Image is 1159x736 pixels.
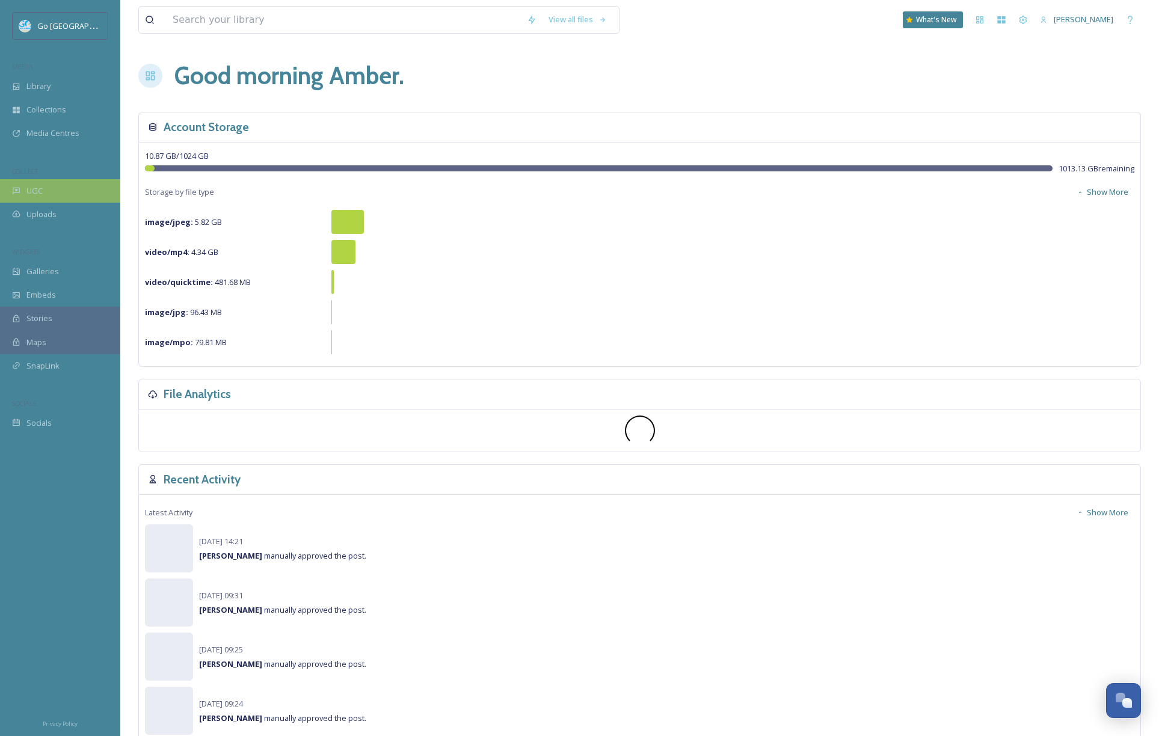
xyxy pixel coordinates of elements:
span: Collections [26,104,66,115]
span: UGC [26,185,43,197]
h3: Account Storage [164,118,249,136]
span: SnapLink [26,360,60,372]
span: Socials [26,417,52,429]
span: Stories [26,313,52,324]
strong: image/jpg : [145,307,188,317]
span: Latest Activity [145,507,192,518]
button: Show More [1071,501,1134,524]
input: Search your library [167,7,521,33]
span: Storage by file type [145,186,214,198]
span: Media Centres [26,127,79,139]
span: Galleries [26,266,59,277]
span: manually approved the post. [199,713,366,723]
span: [DATE] 09:25 [199,644,243,655]
a: [PERSON_NAME] [1034,8,1119,31]
span: 79.81 MB [145,337,227,348]
span: Maps [26,337,46,348]
a: What's New [903,11,963,28]
span: manually approved the post. [199,658,366,669]
span: Embeds [26,289,56,301]
span: 10.87 GB / 1024 GB [145,150,209,161]
button: Show More [1071,180,1134,204]
a: View all files [543,8,613,31]
strong: video/quicktime : [145,277,213,287]
span: [DATE] 09:24 [199,698,243,709]
strong: image/jpeg : [145,216,193,227]
span: Library [26,81,51,92]
img: GoGreatLogo_MISkies_RegionalTrails%20%281%29.png [19,20,31,32]
span: manually approved the post. [199,550,366,561]
span: 96.43 MB [145,307,222,317]
strong: [PERSON_NAME] [199,713,262,723]
span: 5.82 GB [145,216,222,227]
span: Go [GEOGRAPHIC_DATA] [37,20,126,31]
span: [DATE] 09:31 [199,590,243,601]
span: 4.34 GB [145,247,218,257]
h1: Good morning Amber . [174,58,404,94]
a: Privacy Policy [43,716,78,730]
span: [PERSON_NAME] [1054,14,1113,25]
strong: [PERSON_NAME] [199,550,262,561]
strong: [PERSON_NAME] [199,658,262,669]
span: 481.68 MB [145,277,251,287]
strong: [PERSON_NAME] [199,604,262,615]
span: MEDIA [12,62,33,71]
h3: Recent Activity [164,471,241,488]
button: Open Chat [1106,683,1141,718]
span: [DATE] 14:21 [199,536,243,547]
span: Uploads [26,209,57,220]
h3: File Analytics [164,385,231,403]
span: 1013.13 GB remaining [1059,163,1134,174]
span: manually approved the post. [199,604,366,615]
span: WIDGETS [12,247,40,256]
span: SOCIALS [12,399,36,408]
span: Privacy Policy [43,720,78,728]
strong: image/mpo : [145,337,193,348]
span: COLLECT [12,167,38,176]
strong: video/mp4 : [145,247,189,257]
